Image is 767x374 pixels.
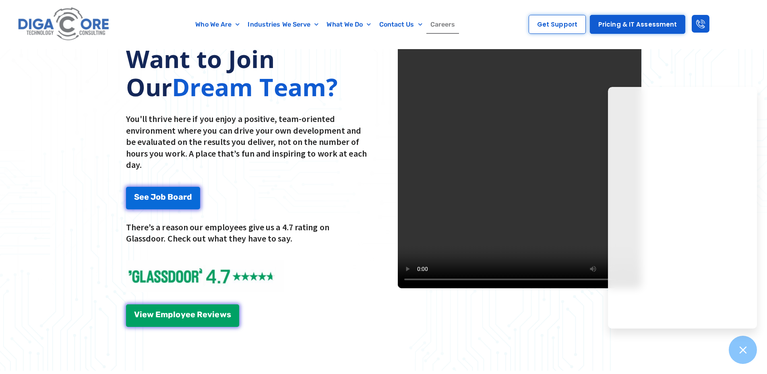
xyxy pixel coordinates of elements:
[126,113,370,171] p: You'll thrive here if you enjoy a positive, team-oriented environment where you can drive your ow...
[190,310,195,318] span: e
[183,193,187,201] span: r
[181,310,186,318] span: y
[173,310,176,318] span: l
[212,310,215,318] span: i
[537,21,577,27] span: Get Support
[207,310,212,318] span: v
[173,193,178,201] span: o
[529,15,586,34] a: Get Support
[244,15,323,34] a: Industries We Serve
[608,87,757,329] iframe: Chatgenie Messenger
[134,193,139,201] span: S
[168,310,173,318] span: p
[176,310,180,318] span: o
[126,187,200,209] a: See Job Board
[161,193,166,201] span: b
[187,193,192,201] span: d
[590,15,685,34] a: Pricing & IT Assessment
[598,21,677,27] span: Pricing & IT Assessment
[144,193,149,201] span: e
[203,310,207,318] span: e
[126,304,239,327] a: View Employee Reviews
[147,310,154,318] span: w
[126,221,370,244] p: There’s a reason our employees give us a 4.7 rating on Glassdoor. Check out what they have to say.
[139,193,144,201] span: e
[172,70,338,103] spans: Dream Team?
[197,310,203,318] span: R
[186,310,190,318] span: e
[178,193,183,201] span: a
[323,15,375,34] a: What We Do
[375,15,426,34] a: Contact Us
[151,193,156,201] span: J
[126,45,370,101] h2: Want to Join Our
[167,193,173,201] span: B
[151,15,500,34] nav: Menu
[156,193,161,201] span: o
[126,260,284,292] img: Glassdoor Reviews
[142,310,147,318] span: e
[215,310,219,318] span: e
[140,310,142,318] span: i
[134,310,140,318] span: V
[155,310,161,318] span: E
[16,4,112,45] img: Digacore logo 1
[191,15,244,34] a: Who We Are
[227,310,231,318] span: s
[426,15,459,34] a: Careers
[161,310,168,318] span: m
[220,310,227,318] span: w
